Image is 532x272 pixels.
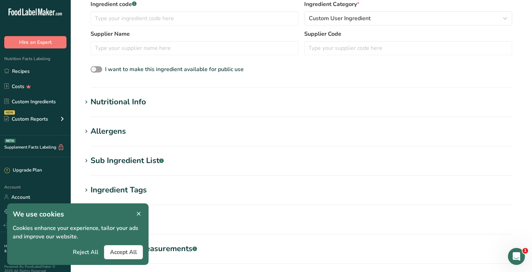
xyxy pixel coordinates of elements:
[508,248,525,265] iframe: Intercom live chat
[91,11,299,25] input: Type your ingredient code here
[110,248,137,256] span: Accept All
[91,96,146,108] div: Nutritional Info
[104,245,143,259] button: Accept All
[4,205,34,218] a: Language
[67,245,104,259] button: Reject All
[4,36,66,48] button: Hire an Expert
[73,248,98,256] span: Reject All
[304,30,512,38] label: Supplier Code
[309,14,371,23] span: Custom User Ingredient
[91,30,299,38] label: Supplier Name
[91,155,164,167] div: Sub Ingredient List
[4,167,42,174] div: Upgrade Plan
[304,11,512,25] button: Custom User Ingredient
[4,244,29,249] a: Hire an Expert .
[91,41,299,55] input: Type your supplier name here
[304,41,512,55] input: Type your supplier code here
[5,139,16,143] div: BETA
[522,248,528,254] span: 1
[4,115,48,123] div: Custom Reports
[91,126,126,137] div: Allergens
[13,209,143,220] h1: We use cookies
[105,65,244,73] span: I want to make this ingredient available for public use
[4,244,66,254] a: Terms & Conditions .
[13,224,143,241] p: Cookies enhance your experience, tailor your ads and improve our website.
[91,184,147,196] div: Ingredient Tags
[4,110,15,115] div: NEW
